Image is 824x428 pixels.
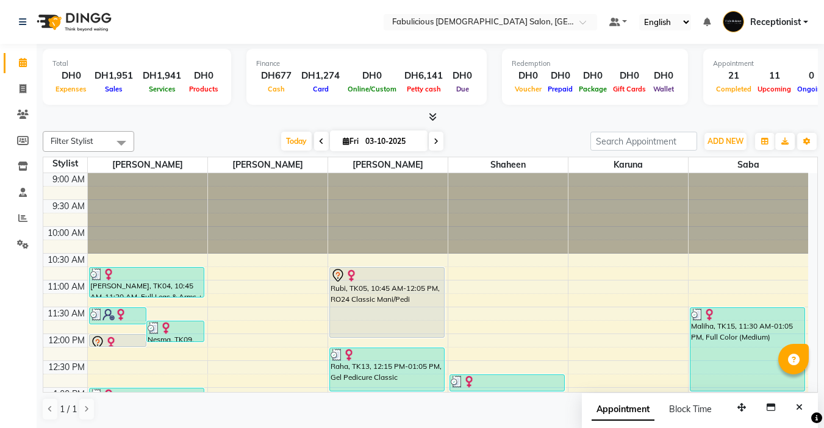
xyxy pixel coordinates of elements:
[399,69,448,83] div: DH6,141
[610,69,649,83] div: DH0
[310,85,332,93] span: Card
[256,59,477,69] div: Finance
[723,11,744,32] img: Receptionist
[50,173,87,186] div: 9:00 AM
[52,85,90,93] span: Expenses
[50,200,87,213] div: 9:30 AM
[46,361,87,374] div: 12:30 PM
[60,403,77,416] span: 1 / 1
[328,157,448,173] span: [PERSON_NAME]
[146,85,179,93] span: Services
[88,157,207,173] span: [PERSON_NAME]
[649,69,678,83] div: DH0
[90,388,204,400] div: [PERSON_NAME], TK14, 01:00 PM-01:15 PM, Face Threading Upper Lip
[453,85,472,93] span: Due
[330,268,444,337] div: Rubi, TK05, 10:45 AM-12:05 PM, RO24 Classic Mani/Pedi
[750,16,801,29] span: Receptionist
[669,404,712,415] span: Block Time
[265,85,288,93] span: Cash
[46,334,87,347] div: 12:00 PM
[138,69,186,83] div: DH1,941
[52,59,221,69] div: Total
[345,69,399,83] div: DH0
[340,137,362,146] span: Fri
[592,399,654,421] span: Appointment
[45,307,87,320] div: 11:30 AM
[576,85,610,93] span: Package
[345,85,399,93] span: Online/Custom
[790,398,808,417] button: Close
[31,5,115,39] img: logo
[281,132,312,151] span: Today
[362,132,423,151] input: 2025-10-03
[610,85,649,93] span: Gift Cards
[51,388,87,401] div: 1:00 PM
[296,69,345,83] div: DH1,274
[256,69,296,83] div: DH677
[512,59,678,69] div: Redemption
[754,85,794,93] span: Upcoming
[713,69,754,83] div: 21
[45,254,87,266] div: 10:30 AM
[90,69,138,83] div: DH1,951
[545,69,576,83] div: DH0
[568,157,688,173] span: Karuna
[90,268,204,297] div: [PERSON_NAME], TK04, 10:45 AM-11:20 AM, Full Legs & Arms + Underarms + Bikini + Upperlip
[689,157,809,173] span: Saba
[590,132,697,151] input: Search Appointment
[448,157,568,173] span: Shaheen
[330,348,444,391] div: Raha, TK13, 12:15 PM-01:05 PM, Gel Pedicure Classic
[102,85,126,93] span: Sales
[147,321,204,341] div: Nesma, TK09, 11:45 AM-12:10 PM, Face Threading Eyebrow
[186,69,221,83] div: DH0
[90,335,146,346] div: Rubi, TK05, 12:00 PM-12:15 PM, Face Waxing Upper Lip
[754,69,794,83] div: 11
[708,137,743,146] span: ADD NEW
[90,308,146,324] div: [PERSON_NAME] ( Google ), TK08, 11:30 AM-11:50 AM, Face Threading Eyebrow,Body Wax Legs (Half)
[576,69,610,83] div: DH0
[186,85,221,93] span: Products
[52,69,90,83] div: DH0
[404,85,444,93] span: Petty cash
[45,227,87,240] div: 10:00 AM
[45,280,87,293] div: 11:00 AM
[650,85,677,93] span: Wallet
[704,133,747,150] button: ADD NEW
[713,85,754,93] span: Completed
[448,69,477,83] div: DH0
[51,136,93,146] span: Filter Stylist
[512,85,545,93] span: Voucher
[545,85,576,93] span: Prepaid
[690,308,805,391] div: Maliha, TK15, 11:30 AM-01:05 PM, Full Color (Medium)
[512,69,545,83] div: DH0
[43,157,87,170] div: Stylist
[450,375,564,391] div: [PERSON_NAME], TK14, 12:45 PM-01:05 PM, Kids Hair Trim (Short)
[208,157,328,173] span: [PERSON_NAME]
